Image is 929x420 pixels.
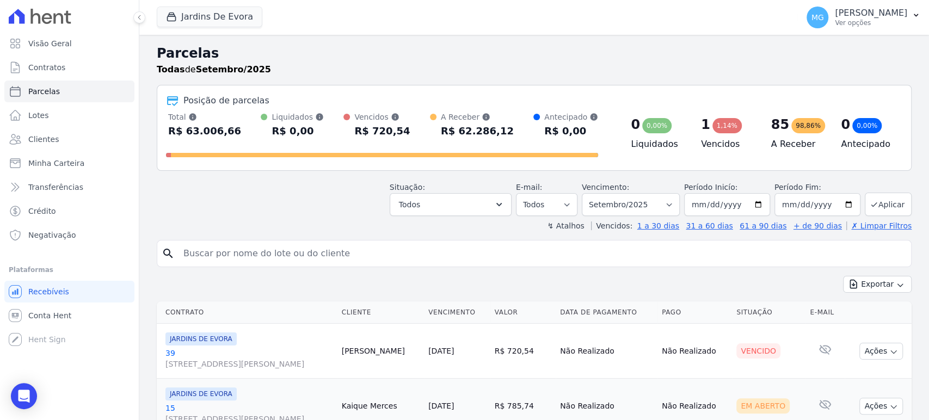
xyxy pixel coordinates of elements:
a: Conta Hent [4,305,134,326]
div: 0 [841,116,850,133]
div: R$ 63.006,66 [168,122,241,140]
span: Contratos [28,62,65,73]
strong: Setembro/2025 [196,64,271,75]
a: + de 90 dias [793,221,842,230]
a: 39[STREET_ADDRESS][PERSON_NAME] [165,348,333,369]
div: R$ 0,00 [272,122,324,140]
button: Ações [859,343,903,360]
a: Lotes [4,104,134,126]
a: ✗ Limpar Filtros [846,221,912,230]
span: Visão Geral [28,38,72,49]
strong: Todas [157,64,185,75]
th: E-mail [805,301,845,324]
th: Valor [490,301,556,324]
div: Plataformas [9,263,130,276]
div: Open Intercom Messenger [11,383,37,409]
span: Minha Carteira [28,158,84,169]
h4: Liquidados [631,138,684,151]
a: [DATE] [428,347,454,355]
h4: A Receber [771,138,824,151]
span: Todos [399,198,420,211]
div: Liquidados [272,112,324,122]
th: Pago [657,301,732,324]
span: Negativação [28,230,76,240]
a: 1 a 30 dias [637,221,679,230]
h2: Parcelas [157,44,912,63]
td: R$ 720,54 [490,324,556,379]
label: E-mail: [516,183,543,192]
a: 61 a 90 dias [740,221,786,230]
a: Clientes [4,128,134,150]
th: Vencimento [424,301,490,324]
span: MG [811,14,824,21]
div: 0,00% [642,118,672,133]
button: MG [PERSON_NAME] Ver opções [798,2,929,33]
td: Não Realizado [657,324,732,379]
span: Lotes [28,110,49,121]
div: Antecipado [544,112,598,122]
div: R$ 0,00 [544,122,598,140]
td: Não Realizado [556,324,657,379]
div: 0,00% [852,118,882,133]
th: Cliente [337,301,424,324]
label: ↯ Atalhos [547,221,584,230]
a: Parcelas [4,81,134,102]
div: A Receber [441,112,514,122]
div: 1,14% [712,118,742,133]
a: Transferências [4,176,134,198]
a: Visão Geral [4,33,134,54]
div: Em Aberto [736,398,790,413]
div: R$ 62.286,12 [441,122,514,140]
div: Vencido [736,343,780,359]
div: 98,86% [791,118,825,133]
span: JARDINS DE EVORA [165,387,237,400]
span: Transferências [28,182,83,193]
span: Recebíveis [28,286,69,297]
th: Contrato [157,301,337,324]
label: Período Inicío: [684,183,737,192]
a: [DATE] [428,402,454,410]
span: Clientes [28,134,59,145]
h4: Antecipado [841,138,894,151]
div: 1 [701,116,710,133]
span: Parcelas [28,86,60,97]
label: Situação: [390,183,425,192]
p: Ver opções [835,18,907,27]
span: JARDINS DE EVORA [165,332,237,345]
div: 0 [631,116,640,133]
label: Período Fim: [774,182,860,193]
div: R$ 720,54 [354,122,410,140]
span: Crédito [28,206,56,217]
input: Buscar por nome do lote ou do cliente [177,243,907,264]
h4: Vencidos [701,138,754,151]
button: Jardins De Evora [157,7,262,27]
td: [PERSON_NAME] [337,324,424,379]
a: Crédito [4,200,134,222]
a: Recebíveis [4,281,134,302]
label: Vencidos: [591,221,632,230]
button: Todos [390,193,512,216]
div: Vencidos [354,112,410,122]
th: Situação [732,301,805,324]
span: Conta Hent [28,310,71,321]
button: Aplicar [865,193,912,216]
a: 31 a 60 dias [686,221,733,230]
a: Minha Carteira [4,152,134,174]
a: Negativação [4,224,134,246]
p: de [157,63,271,76]
button: Ações [859,398,903,415]
div: Posição de parcelas [183,94,269,107]
i: search [162,247,175,260]
button: Exportar [843,276,912,293]
th: Data de Pagamento [556,301,657,324]
p: [PERSON_NAME] [835,8,907,18]
div: 85 [771,116,789,133]
a: Contratos [4,57,134,78]
label: Vencimento: [582,183,629,192]
span: [STREET_ADDRESS][PERSON_NAME] [165,359,333,369]
div: Total [168,112,241,122]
